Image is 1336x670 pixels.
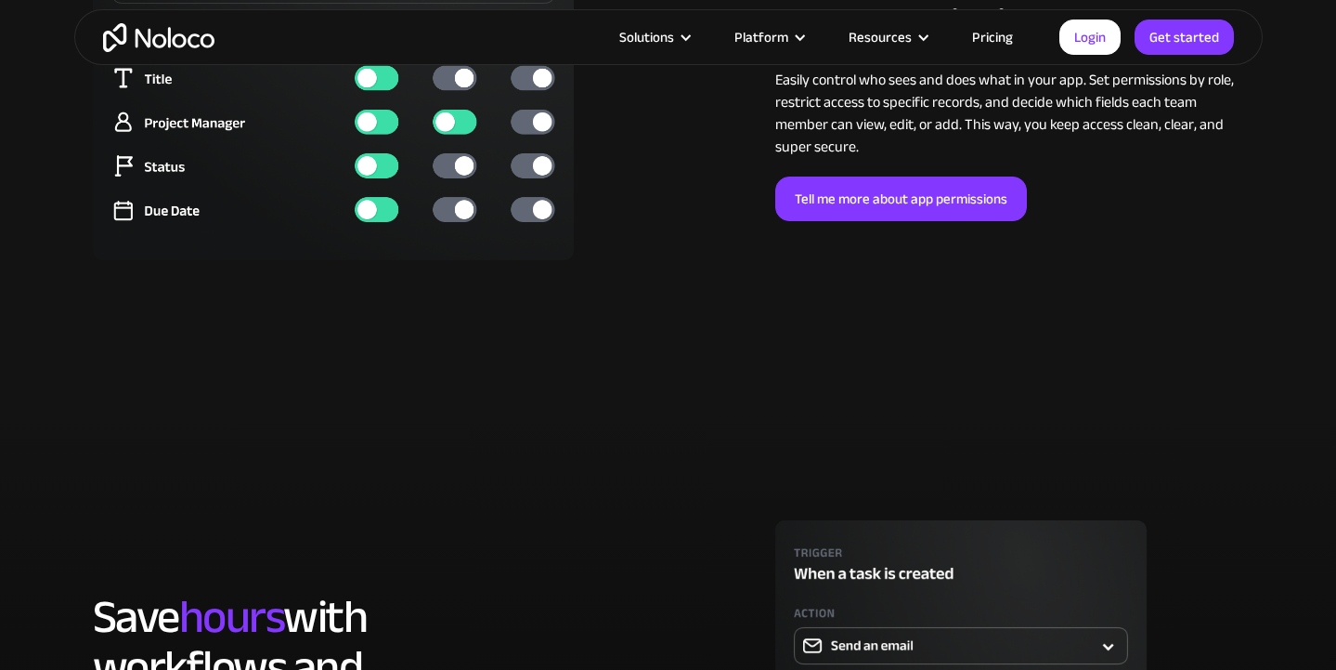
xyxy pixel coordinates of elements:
a: Login [1059,20,1121,55]
div: Platform [711,25,825,49]
div: Easily control who sees and does what in your app. Set permissions by role, restrict access to sp... [775,69,1244,158]
div: Solutions [596,25,711,49]
span: hours [179,573,284,661]
a: Pricing [949,25,1036,49]
a: Tell me more about app permissions [775,177,1027,221]
div: Resources [849,25,912,49]
div: Platform [734,25,788,49]
a: Get started [1135,20,1234,55]
div: Resources [825,25,949,49]
div: Solutions [619,25,674,49]
a: home [103,23,214,52]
